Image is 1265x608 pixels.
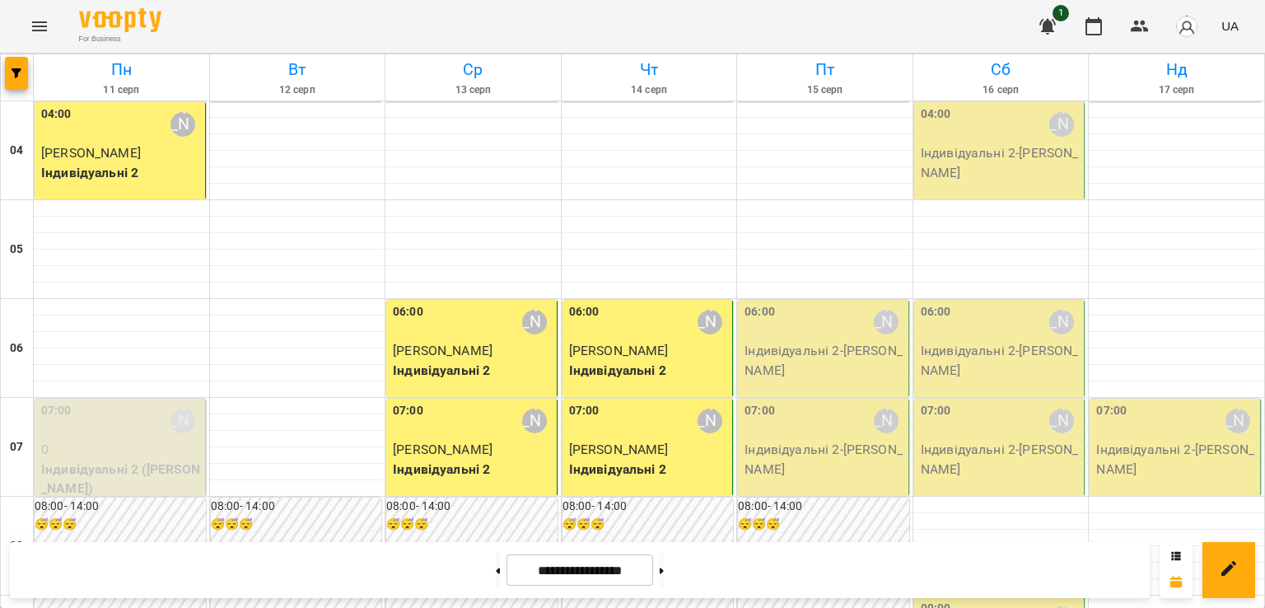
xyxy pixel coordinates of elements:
[569,361,730,381] p: Індивідуальні 2
[921,143,1081,182] p: Індивідуальні 2 - [PERSON_NAME]
[745,402,775,420] label: 07:00
[745,303,775,321] label: 06:00
[393,303,423,321] label: 06:00
[10,438,23,456] h6: 07
[170,409,195,433] div: Софія Брусова
[921,402,951,420] label: 07:00
[41,460,202,498] p: Індивідуальні 2 ([PERSON_NAME])
[79,8,161,32] img: Voopty Logo
[211,516,382,534] h6: 😴😴😴
[569,303,600,321] label: 06:00
[1175,15,1198,38] img: avatar_s.png
[1049,310,1074,334] div: Софія Брусова
[212,57,383,82] h6: Вт
[20,7,59,46] button: Menu
[10,339,23,358] h6: 06
[1096,402,1127,420] label: 07:00
[393,442,492,457] span: [PERSON_NAME]
[388,82,558,98] h6: 13 серп
[1215,11,1245,41] button: UA
[41,163,202,183] p: Індивідуальні 2
[745,440,905,479] p: Індивідуальні 2 - [PERSON_NAME]
[1049,112,1074,137] div: Софія Брусова
[921,105,951,124] label: 04:00
[569,442,669,457] span: [PERSON_NAME]
[564,57,735,82] h6: Чт
[1225,409,1250,433] div: Софія Брусова
[740,57,910,82] h6: Пт
[698,310,722,334] div: Софія Брусова
[562,498,734,516] h6: 08:00 - 14:00
[35,516,206,534] h6: 😴😴😴
[41,402,72,420] label: 07:00
[569,460,730,479] p: Індивідуальні 2
[393,343,492,358] span: [PERSON_NAME]
[916,82,1086,98] h6: 16 серп
[36,82,207,98] h6: 11 серп
[698,409,722,433] div: Софія Брусова
[874,310,899,334] div: Софія Брусова
[522,310,547,334] div: Софія Брусова
[211,498,382,516] h6: 08:00 - 14:00
[41,105,72,124] label: 04:00
[170,112,195,137] div: Софія Брусова
[738,516,909,534] h6: 😴😴😴
[745,341,905,380] p: Індивідуальні 2 - [PERSON_NAME]
[393,361,553,381] p: Індивідуальні 2
[35,498,206,516] h6: 08:00 - 14:00
[1221,17,1239,35] span: UA
[1049,409,1074,433] div: Софія Брусова
[738,498,909,516] h6: 08:00 - 14:00
[564,82,735,98] h6: 14 серп
[874,409,899,433] div: Софія Брусова
[1091,82,1262,98] h6: 17 серп
[1096,440,1257,479] p: Індивідуальні 2 - [PERSON_NAME]
[916,57,1086,82] h6: Сб
[522,409,547,433] div: Софія Брусова
[388,57,558,82] h6: Ср
[921,440,1081,479] p: Індивідуальні 2 - [PERSON_NAME]
[562,516,734,534] h6: 😴😴😴
[10,142,23,160] h6: 04
[79,34,161,44] span: For Business
[1091,57,1262,82] h6: Нд
[1053,5,1069,21] span: 1
[41,145,141,161] span: [PERSON_NAME]
[212,82,383,98] h6: 12 серп
[569,343,669,358] span: [PERSON_NAME]
[393,402,423,420] label: 07:00
[41,440,202,460] p: 0
[386,498,558,516] h6: 08:00 - 14:00
[921,303,951,321] label: 06:00
[740,82,910,98] h6: 15 серп
[393,460,553,479] p: Індивідуальні 2
[921,341,1081,380] p: Індивідуальні 2 - [PERSON_NAME]
[10,241,23,259] h6: 05
[386,516,558,534] h6: 😴😴😴
[569,402,600,420] label: 07:00
[36,57,207,82] h6: Пн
